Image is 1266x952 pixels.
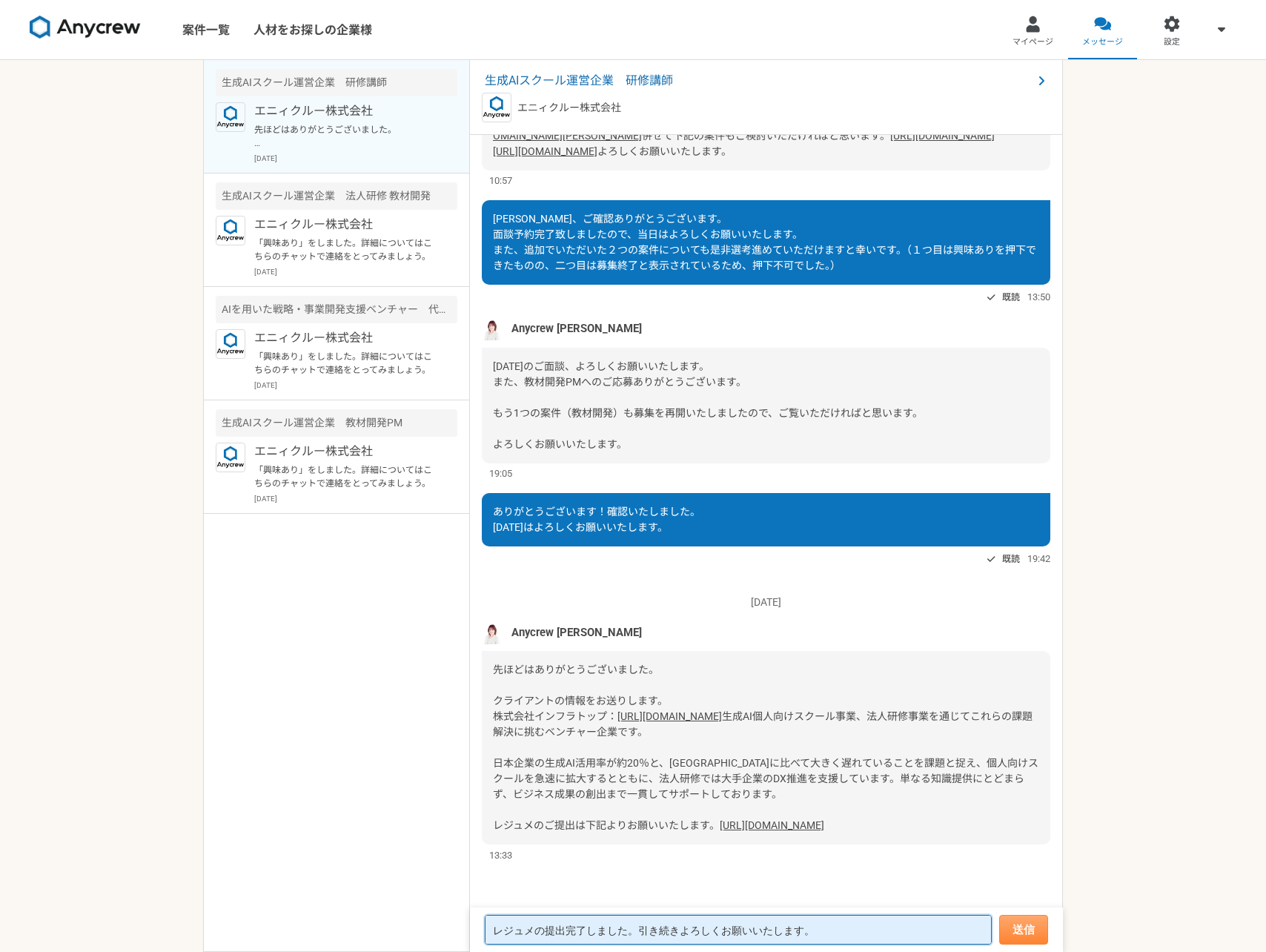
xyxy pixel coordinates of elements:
[1027,552,1050,566] span: 19:42
[216,409,457,437] div: 生成AIスクール運営企業 教材開発PM
[216,102,245,132] img: logo_text_blue_01.png
[216,216,245,245] img: logo_text_blue_01.png
[216,182,457,210] div: 生成AIスクール運営企業 法人研修 教材開発
[254,493,457,504] p: [DATE]
[30,16,141,39] img: 8DqYSo04kwAAAAASUVORK5CYII=
[1013,36,1053,48] span: マイページ
[254,329,437,347] p: エニィクルー株式会社
[642,130,890,142] span: 併せて下記の案件もご検討いただければと思います。
[485,915,992,945] textarea: レジュメの提出完了しました。引き続きよろしくお願いいたします。
[493,710,1038,831] span: 生成AI個人向けスクール事業、法人研修事業を通じてこれらの課題解決に挑むベンチャー企業です。 日本企業の生成AI活用率が約20％と、[GEOGRAPHIC_DATA]に比べて大きく遅れていること...
[493,114,1033,142] a: [URL][DOMAIN_NAME][PERSON_NAME]
[493,664,668,722] span: 先ほどはありがとうございました。 クライアントの情報をお送りします。 株式会社インフラトップ：
[254,153,457,164] p: [DATE]
[216,443,245,472] img: logo_text_blue_01.png
[254,380,457,391] p: [DATE]
[216,329,245,359] img: logo_text_blue_01.png
[597,145,732,157] span: よろしくお願いいたします。
[254,123,437,150] p: 先ほどはありがとうございました。 クライアントの情報をお送りします。 株式会社インフラトップ： [URL][DOMAIN_NAME] 生成AI個人向けスクール事業、法人研修事業を通じてこれらの課...
[511,624,642,641] span: Anycrew [PERSON_NAME]
[254,350,437,377] p: 「興味あり」をしました。詳細についてはこちらのチャットで連絡をとってみましょう。
[617,710,722,722] a: [URL][DOMAIN_NAME]
[493,145,597,157] a: [URL][DOMAIN_NAME]
[493,506,700,533] span: ありがとうございます！確認いたしました。 [DATE]はよろしくお願いいたします。
[1002,550,1020,568] span: 既読
[482,622,504,644] img: %E5%90%8D%E7%A7%B0%E6%9C%AA%E8%A8%AD%E5%AE%9A%E3%81%AE%E3%83%87%E3%82%B6%E3%82%A4%E3%83%B3__3_.png
[517,100,621,116] p: エニィクルー株式会社
[254,102,437,120] p: エニィクルー株式会社
[1164,36,1180,48] span: 設定
[999,915,1048,945] button: 送信
[489,466,512,480] span: 19:05
[493,360,923,450] span: [DATE]のご面談、よろしくお願いいたします。 また、教材開発PMへのご応募ありがとうございます。 もう1つの案件（教材開発）も募集を再開いたしましたので、ご覧いただければと思います。 よろし...
[1002,288,1020,306] span: 既読
[493,213,1036,271] span: [PERSON_NAME]、ご確認ありがとうございます。 面談予約完了致しましたので、当日はよろしくお願いいたします。 また、追加でいただいた２つの案件についても是非選考進めていただけますと幸い...
[254,237,437,263] p: 「興味あり」をしました。詳細についてはこちらのチャットで連絡をとってみましょう。
[1027,290,1050,304] span: 13:50
[254,216,437,234] p: エニィクルー株式会社
[1082,36,1123,48] span: メッセージ
[254,463,437,490] p: 「興味あり」をしました。詳細についてはこちらのチャットで連絡をとってみましょう。
[482,318,504,340] img: %E5%90%8D%E7%A7%B0%E6%9C%AA%E8%A8%AD%E5%AE%9A%E3%81%AE%E3%83%87%E3%82%B6%E3%82%A4%E3%83%B3__3_.png
[482,595,1050,610] p: [DATE]
[254,443,437,460] p: エニィクルー株式会社
[216,69,457,96] div: 生成AIスクール運営企業 研修講師
[485,72,1033,90] span: 生成AIスクール運営企業 研修講師
[890,130,995,142] a: [URL][DOMAIN_NAME]
[511,320,642,337] span: Anycrew [PERSON_NAME]
[216,296,457,323] div: AIを用いた戦略・事業開発支援ベンチャー 代表のメンター（業務コンサルタント）
[489,848,512,862] span: 13:33
[254,266,457,277] p: [DATE]
[720,819,824,831] a: [URL][DOMAIN_NAME]
[482,93,511,122] img: logo_text_blue_01.png
[489,173,512,188] span: 10:57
